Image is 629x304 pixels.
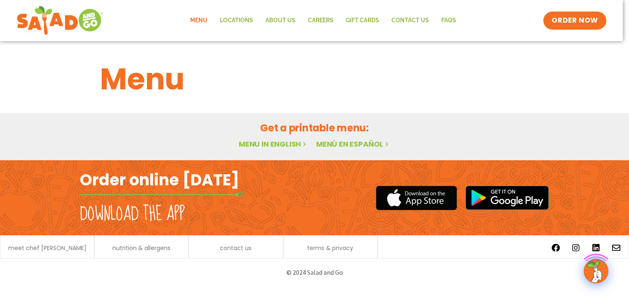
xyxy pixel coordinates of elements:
a: ORDER NOW [543,12,606,30]
p: © 2024 Salad and Go [84,267,545,278]
a: Menu in English [239,139,308,149]
a: nutrition & allergens [112,245,170,251]
a: Menu [184,11,214,30]
img: appstore [376,185,457,211]
a: GIFT CARDS [340,11,385,30]
a: Contact Us [385,11,435,30]
img: google_play [465,185,549,210]
a: Locations [214,11,259,30]
img: new-SAG-logo-768×292 [16,4,103,37]
nav: Menu [184,11,462,30]
a: FAQs [435,11,462,30]
h1: Menu [100,57,529,101]
a: Menú en español [316,139,390,149]
a: About Us [259,11,302,30]
img: fork [80,192,245,197]
a: contact us [220,245,252,251]
h2: Order online [DATE] [80,170,239,190]
a: meet chef [PERSON_NAME] [8,245,86,251]
a: terms & privacy [307,245,353,251]
a: Careers [302,11,340,30]
h2: Get a printable menu: [100,121,529,135]
h2: Download the app [80,203,185,226]
span: ORDER NOW [552,16,598,26]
